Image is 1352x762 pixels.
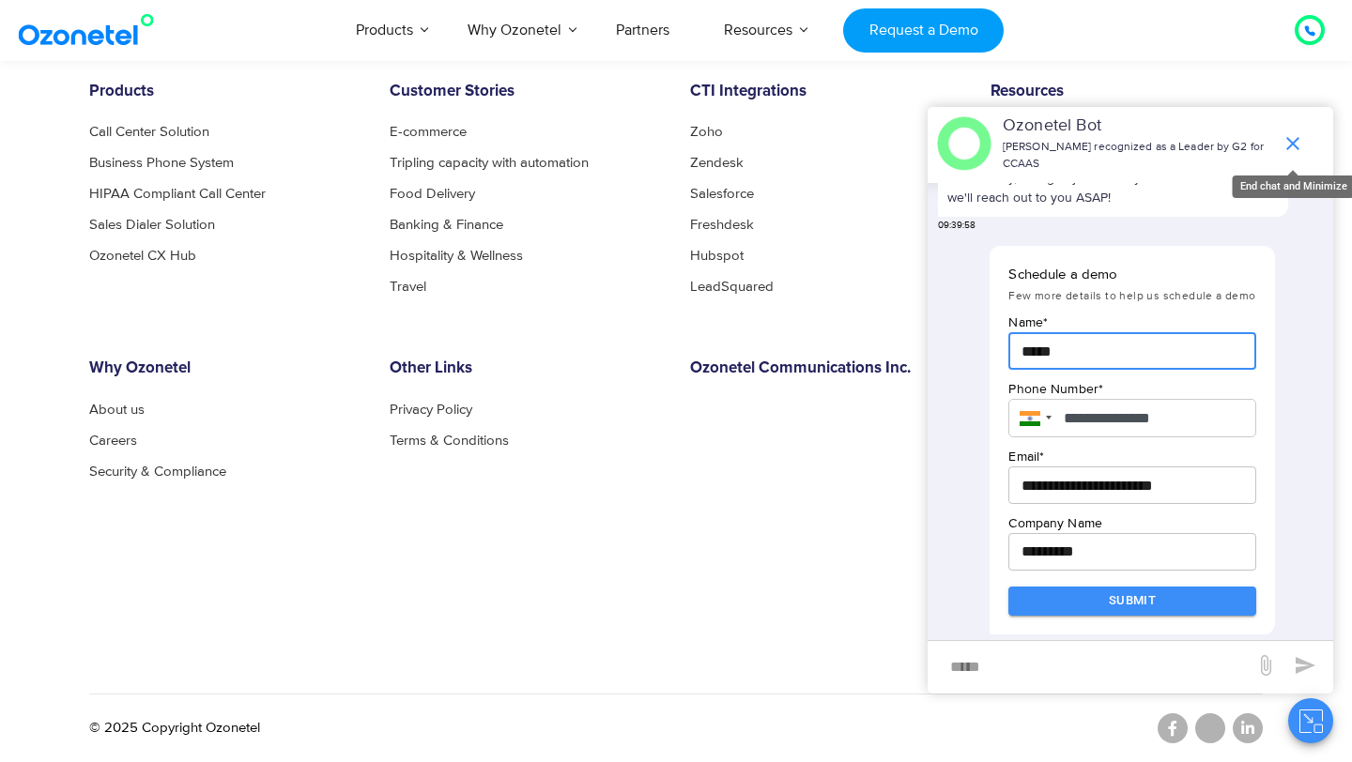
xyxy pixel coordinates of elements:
[390,156,589,170] a: Tripling capacity with automation
[938,219,976,233] span: 09:39:58
[1003,114,1272,139] p: Ozonetel Bot
[690,125,723,139] a: Zoho
[390,83,662,101] h6: Customer Stories
[937,116,991,171] img: header
[89,359,361,378] h6: Why Ozonetel
[1274,125,1312,162] span: end chat or minimize
[690,83,962,101] h6: CTI Integrations
[390,280,426,294] a: Travel
[390,249,523,263] a: Hospitality & Wellness
[937,650,1245,684] div: new-msg-input
[947,168,1279,207] p: Don't worry, though - just share your details with me and we'll reach out to you ASAP!
[1008,513,1255,533] p: Company Name
[991,83,1263,101] h6: Resources
[89,187,266,201] a: HIPAA Compliant Call Center
[690,249,744,263] a: Hubspot
[89,718,260,739] p: © 2025 Copyright Ozonetel
[1008,312,1255,332] p: Name *
[89,249,196,263] a: Ozonetel CX Hub
[89,83,361,101] h6: Products
[390,187,475,201] a: Food Delivery
[690,280,774,294] a: LeadSquared
[1008,265,1255,286] p: Schedule a demo
[89,125,209,139] a: Call Center Solution
[1288,698,1333,743] button: Close chat
[1008,289,1255,303] span: Few more details to help us schedule a demo
[390,125,467,139] a: E-commerce
[89,434,137,448] a: Careers
[390,403,472,417] a: Privacy Policy
[1008,587,1255,616] button: Submit
[390,434,509,448] a: Terms & Conditions
[1008,379,1255,399] p: Phone Number *
[1008,447,1255,466] p: Email *
[89,156,234,170] a: Business Phone System
[390,359,662,378] h6: Other Links
[390,218,503,232] a: Banking & Finance
[1003,139,1272,173] p: [PERSON_NAME] recognized as a Leader by G2 for CCAAS
[1008,399,1057,438] div: India: + 91
[690,218,754,232] a: Freshdesk
[89,465,226,479] a: Security & Compliance
[843,8,1004,53] a: Request a Demo
[89,403,145,417] a: About us
[89,218,215,232] a: Sales Dialer Solution
[690,187,754,201] a: Salesforce
[690,156,744,170] a: Zendesk
[690,359,962,378] h6: Ozonetel Communications Inc.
